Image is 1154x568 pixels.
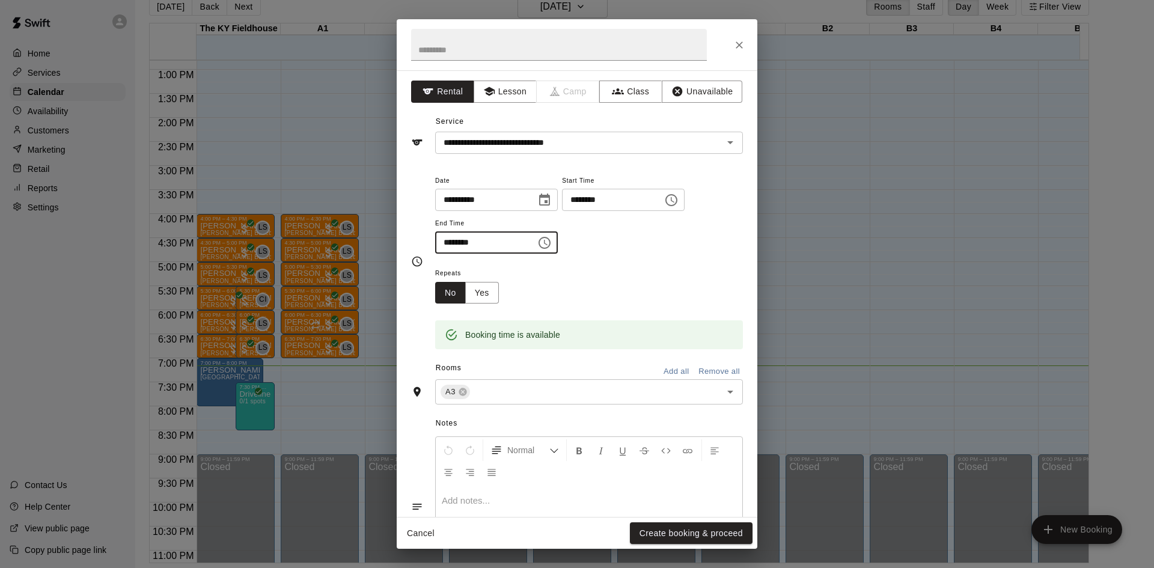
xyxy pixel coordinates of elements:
[704,439,725,461] button: Left Align
[435,266,508,282] span: Repeats
[441,385,470,399] div: A3
[722,134,739,151] button: Open
[481,461,502,483] button: Justify Align
[436,364,462,372] span: Rooms
[438,439,459,461] button: Undo
[411,501,423,513] svg: Notes
[460,439,480,461] button: Redo
[474,81,537,103] button: Lesson
[728,34,750,56] button: Close
[486,439,564,461] button: Formatting Options
[411,81,474,103] button: Rental
[695,362,743,381] button: Remove all
[662,81,742,103] button: Unavailable
[435,173,558,189] span: Date
[533,188,557,212] button: Choose date, selected date is Aug 13, 2025
[411,136,423,148] svg: Service
[411,255,423,267] svg: Timing
[401,522,440,545] button: Cancel
[677,439,698,461] button: Insert Link
[657,362,695,381] button: Add all
[533,231,557,255] button: Choose time, selected time is 7:30 PM
[656,439,676,461] button: Insert Code
[722,383,739,400] button: Open
[569,439,590,461] button: Format Bold
[465,324,560,346] div: Booking time is available
[634,439,655,461] button: Format Strikethrough
[436,414,743,433] span: Notes
[591,439,611,461] button: Format Italics
[435,282,499,304] div: outlined button group
[438,461,459,483] button: Center Align
[435,282,466,304] button: No
[507,444,549,456] span: Normal
[435,216,558,232] span: End Time
[465,282,499,304] button: Yes
[537,81,600,103] span: Camps can only be created in the Services page
[411,386,423,398] svg: Rooms
[599,81,662,103] button: Class
[659,188,683,212] button: Choose time, selected time is 7:15 PM
[562,173,685,189] span: Start Time
[612,439,633,461] button: Format Underline
[441,386,460,398] span: A3
[630,522,753,545] button: Create booking & proceed
[460,461,480,483] button: Right Align
[436,117,464,126] span: Service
